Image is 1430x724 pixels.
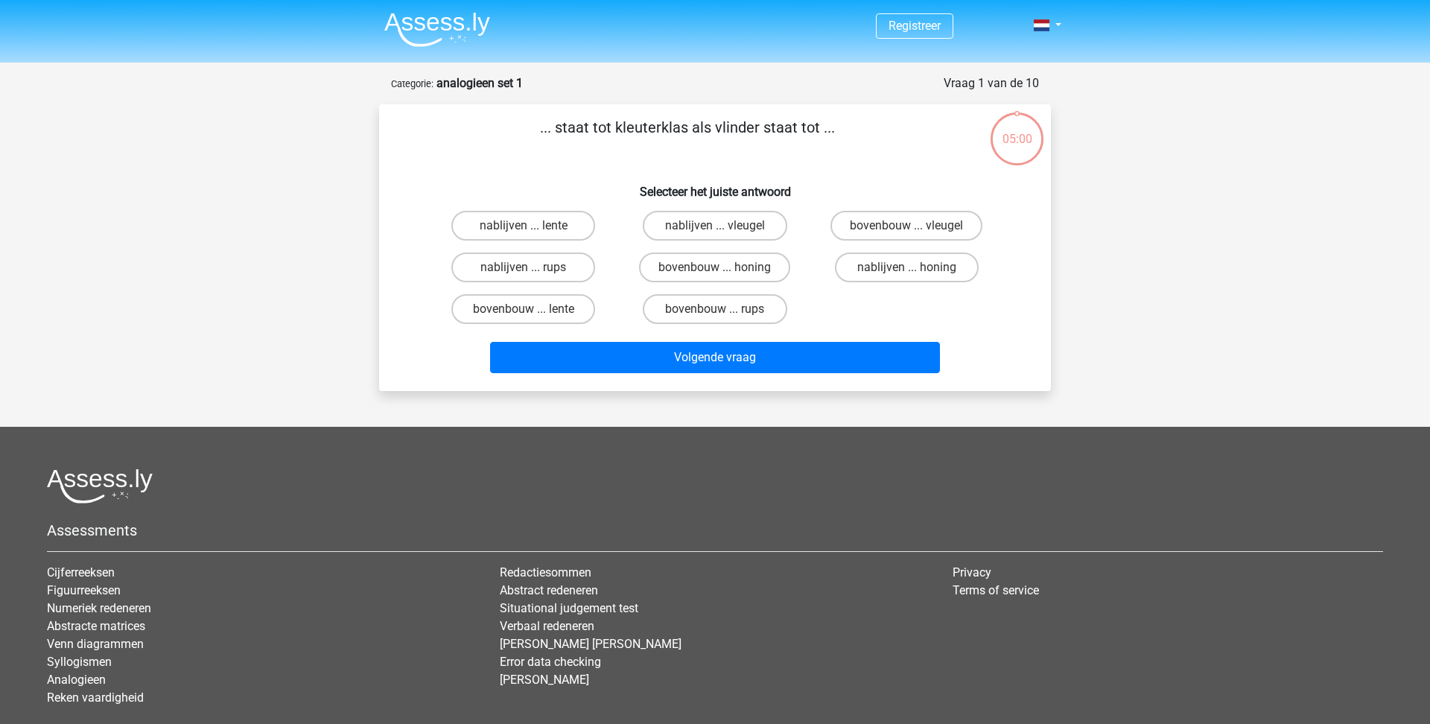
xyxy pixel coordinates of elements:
small: Categorie: [391,78,433,89]
a: Verbaal redeneren [500,619,594,633]
div: Vraag 1 van de 10 [944,74,1039,92]
div: 05:00 [989,111,1045,148]
a: Redactiesommen [500,565,591,579]
label: bovenbouw ... honing [639,253,790,282]
label: nablijven ... honing [835,253,979,282]
a: Registreer [889,19,941,33]
img: Assessly logo [47,469,153,504]
a: [PERSON_NAME] [PERSON_NAME] [500,637,681,651]
a: Figuurreeksen [47,583,121,597]
a: Terms of service [953,583,1039,597]
label: bovenbouw ... rups [643,294,786,324]
a: Error data checking [500,655,601,669]
strong: analogieen set 1 [436,76,523,90]
a: Situational judgement test [500,601,638,615]
a: Venn diagrammen [47,637,144,651]
a: Syllogismen [47,655,112,669]
label: nablijven ... rups [451,253,595,282]
h6: Selecteer het juiste antwoord [403,173,1027,199]
label: bovenbouw ... lente [451,294,595,324]
a: Privacy [953,565,991,579]
a: Analogieen [47,673,106,687]
h5: Assessments [47,521,1383,539]
a: [PERSON_NAME] [500,673,589,687]
p: ... staat tot kleuterklas als vlinder staat tot ... [403,116,971,161]
label: nablijven ... lente [451,211,595,241]
a: Cijferreeksen [47,565,115,579]
a: Reken vaardigheid [47,690,144,705]
a: Numeriek redeneren [47,601,151,615]
a: Abstracte matrices [47,619,145,633]
label: nablijven ... vleugel [643,211,786,241]
img: Assessly [384,12,490,47]
button: Volgende vraag [490,342,941,373]
label: bovenbouw ... vleugel [830,211,982,241]
a: Abstract redeneren [500,583,598,597]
